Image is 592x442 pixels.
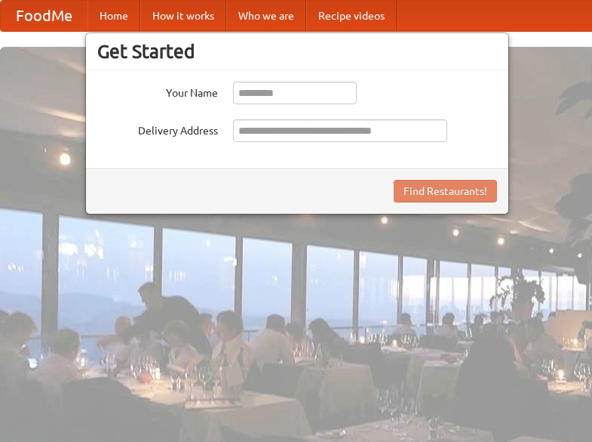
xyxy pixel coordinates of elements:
[87,1,140,31] a: Home
[97,119,218,138] label: Delivery Address
[97,82,218,100] label: Your Name
[306,1,397,31] a: Recipe videos
[97,40,497,63] h3: Get Started
[1,1,87,31] a: FoodMe
[394,180,497,202] button: Find Restaurants!
[226,1,306,31] a: Who we are
[140,1,226,31] a: How it works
